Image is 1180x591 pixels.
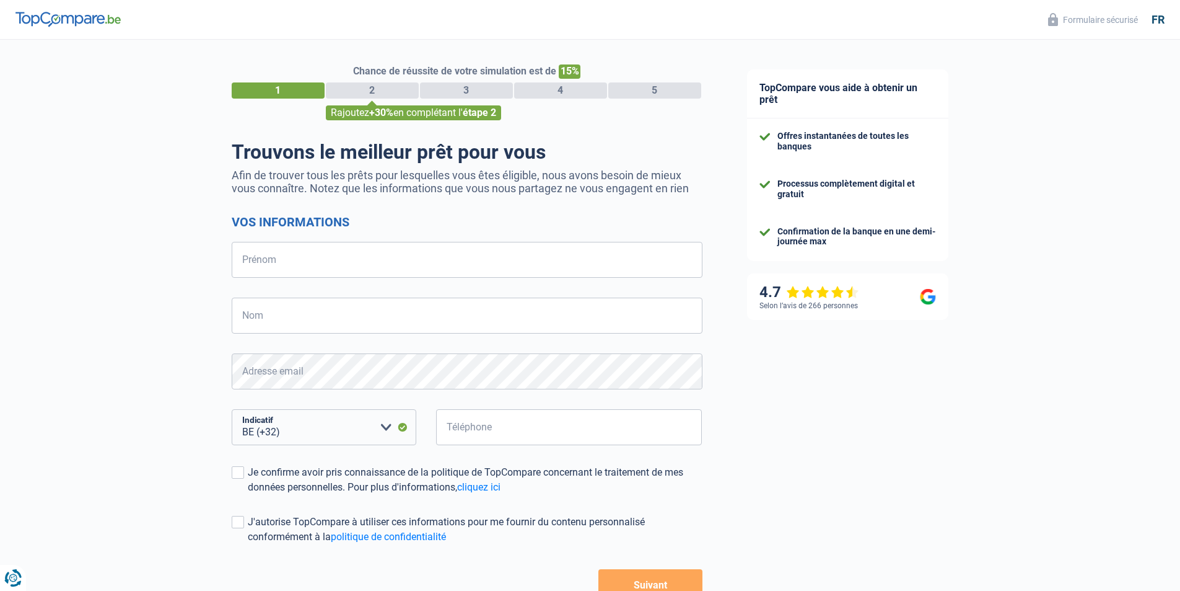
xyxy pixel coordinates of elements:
a: cliquez ici [457,481,500,493]
p: Afin de trouver tous les prêts pour lesquelles vous êtes éligible, nous avons besoin de mieux vou... [232,169,702,195]
span: Chance de réussite de votre simulation est de [353,65,556,77]
div: Confirmation de la banque en une demi-journée max [777,226,936,247]
div: Je confirme avoir pris connaissance de la politique de TopCompare concernant le traitement de mes... [248,465,702,495]
div: 2 [326,82,419,99]
div: 5 [608,82,701,99]
input: 401020304 [436,409,702,445]
button: Formulaire sécurisé [1041,9,1145,30]
div: Processus complètement digital et gratuit [777,179,936,200]
div: 3 [420,82,513,99]
div: 4 [514,82,607,99]
a: politique de confidentialité [331,531,446,543]
div: Selon l’avis de 266 personnes [759,301,858,310]
div: Offres instantanées de toutes les banques [777,131,936,152]
span: étape 2 [463,107,496,118]
div: TopCompare vous aide à obtenir un prêt [747,69,948,118]
div: J'autorise TopCompare à utiliser ces informations pour me fournir du contenu personnalisé conform... [248,515,702,544]
div: fr [1152,13,1165,27]
span: 15% [559,64,580,79]
span: +30% [369,107,393,118]
img: TopCompare Logo [15,12,121,27]
div: 1 [232,82,325,99]
div: 4.7 [759,283,859,301]
h1: Trouvons le meilleur prêt pour vous [232,140,702,164]
div: Rajoutez en complétant l' [326,105,501,120]
h2: Vos informations [232,215,702,229]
